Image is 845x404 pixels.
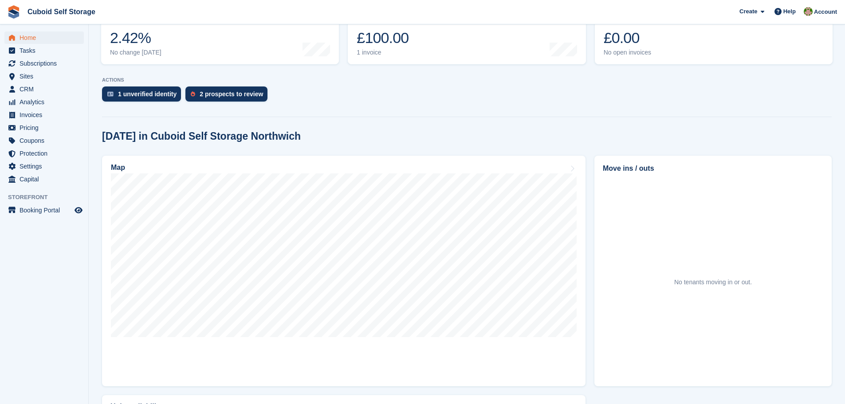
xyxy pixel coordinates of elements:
a: Occupancy 2.42% No change [DATE] [101,8,339,64]
span: Pricing [20,122,73,134]
span: Home [20,31,73,44]
div: 2.42% [110,29,161,47]
span: Capital [20,173,73,185]
p: ACTIONS [102,77,832,83]
span: Account [814,8,837,16]
a: menu [4,96,84,108]
h2: Map [111,164,125,172]
div: £100.00 [357,29,423,47]
div: No change [DATE] [110,49,161,56]
a: menu [4,70,84,82]
a: 2 prospects to review [185,86,272,106]
span: CRM [20,83,73,95]
div: 1 unverified identity [118,90,177,98]
a: Map [102,156,586,386]
img: prospect-51fa495bee0391a8d652442698ab0144808aea92771e9ea1ae160a38d050c398.svg [191,91,195,97]
a: menu [4,122,84,134]
span: Sites [20,70,73,82]
a: Month-to-date sales £100.00 1 invoice [348,8,586,64]
a: menu [4,147,84,160]
span: Subscriptions [20,57,73,70]
span: Invoices [20,109,73,121]
span: Help [783,7,796,16]
div: £0.00 [604,29,664,47]
img: verify_identity-adf6edd0f0f0b5bbfe63781bf79b02c33cf7c696d77639b501bdc392416b5a36.svg [107,91,114,97]
span: Tasks [20,44,73,57]
div: No open invoices [604,49,664,56]
img: Chelsea Kitts [804,7,813,16]
span: Create [739,7,757,16]
div: No tenants moving in or out. [674,278,752,287]
a: menu [4,173,84,185]
a: menu [4,57,84,70]
span: Coupons [20,134,73,147]
div: 2 prospects to review [200,90,263,98]
img: stora-icon-8386f47178a22dfd0bd8f6a31ec36ba5ce8667c1dd55bd0f319d3a0aa187defe.svg [7,5,20,19]
a: Awaiting payment £0.00 No open invoices [595,8,833,64]
a: menu [4,44,84,57]
a: Preview store [73,205,84,216]
a: menu [4,31,84,44]
a: 1 unverified identity [102,86,185,106]
span: Analytics [20,96,73,108]
a: Cuboid Self Storage [24,4,99,19]
div: 1 invoice [357,49,423,56]
a: menu [4,204,84,216]
a: menu [4,134,84,147]
a: menu [4,109,84,121]
a: menu [4,160,84,173]
span: Storefront [8,193,88,202]
h2: [DATE] in Cuboid Self Storage Northwich [102,130,301,142]
h2: Move ins / outs [603,163,823,174]
span: Booking Portal [20,204,73,216]
a: menu [4,83,84,95]
span: Protection [20,147,73,160]
span: Settings [20,160,73,173]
